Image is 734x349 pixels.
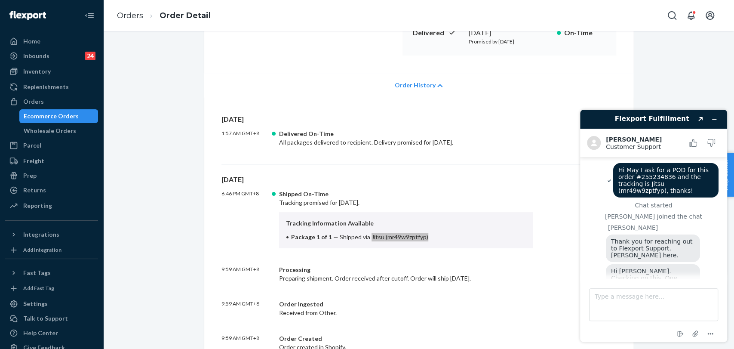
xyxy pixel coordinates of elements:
[221,266,272,283] p: 9:59 AM GMT+8
[469,28,550,38] div: [DATE]
[5,139,98,152] a: Parcel
[279,300,533,317] div: Received from Other.
[23,83,69,91] div: Replenishments
[24,112,79,120] div: Ecommerce Orders
[5,283,98,293] a: Add Fast Tag
[117,11,143,20] a: Orders
[23,269,51,277] div: Fast Tags
[5,49,98,63] a: Inbounds24
[23,186,46,195] div: Returns
[469,38,550,45] p: Promised by [DATE]
[221,300,272,317] p: 9:59 AM GMT+8
[286,219,526,228] p: Tracking Information Available
[221,190,272,248] p: 6:46 PM GMT+8
[23,97,44,106] div: Orders
[564,28,606,38] p: On-Time
[23,300,48,308] div: Settings
[221,114,616,124] p: [DATE]
[160,11,211,20] a: Order Detail
[221,130,272,147] p: 1:57 AM GMT+8
[5,245,98,255] a: Add Integration
[279,130,533,138] div: Delivered On-Time
[663,7,681,24] button: Open Search Box
[279,266,533,283] div: Preparing shipment. Order received after cutoff. Order will ship [DATE].
[5,297,98,311] a: Settings
[19,6,37,14] span: Chat
[5,312,98,325] button: Talk to Support
[5,183,98,197] a: Returns
[19,109,98,123] a: Ecommerce Orders
[23,67,51,76] div: Inventory
[413,28,462,38] p: Delivered
[23,171,37,180] div: Prep
[221,175,616,185] p: [DATE]
[279,334,533,343] div: Order Created
[23,141,41,150] div: Parcel
[23,230,59,239] div: Integrations
[110,3,218,28] ol: breadcrumbs
[573,103,734,349] iframe: Find more information here
[5,169,98,182] a: Prep
[5,80,98,94] a: Replenishments
[85,52,95,60] div: 24
[340,233,428,241] span: Shipped via Jitsu ( )
[279,130,533,147] div: All packages delivered to recipient. Delivery promised for [DATE].
[333,233,338,241] span: —
[5,95,98,108] a: Orders
[291,233,332,241] span: Package 1 of 1
[5,228,98,241] button: Integrations
[279,190,533,198] div: Shipped On-Time
[23,246,61,253] div: Add Integration
[23,37,40,46] div: Home
[5,199,98,213] a: Reporting
[24,127,76,135] div: Wholesale Orders
[701,7,719,24] button: Open account menu
[23,157,44,165] div: Freight
[5,154,98,168] a: Freight
[23,201,52,210] div: Reporting
[23,329,58,337] div: Help Center
[9,11,46,20] img: Flexport logo
[5,266,98,280] button: Fast Tags
[23,52,49,60] div: Inbounds
[279,266,533,274] div: Processing
[23,314,68,323] div: Talk to Support
[279,300,533,309] div: Order Ingested
[5,65,98,78] a: Inventory
[394,81,435,90] span: Order History
[682,7,700,24] button: Open notifications
[81,7,98,24] button: Close Navigation
[5,326,98,340] a: Help Center
[19,124,98,138] a: Wholesale Orders
[5,34,98,48] a: Home
[23,284,54,292] div: Add Fast Tag
[387,233,427,241] a: mr49w9zptfyp
[279,190,533,248] div: Tracking promised for [DATE].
